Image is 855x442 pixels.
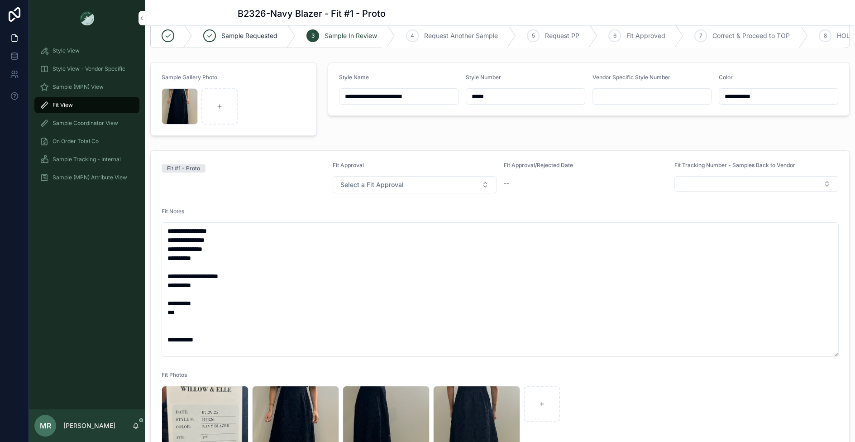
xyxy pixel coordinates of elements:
span: Fit Tracking Number - Samples Back to Vendor [674,162,795,168]
span: MR [40,420,51,431]
span: Style Name [339,74,369,81]
a: Sample (MPN) Attribute View [34,169,139,186]
span: Correct & Proceed to TOP [712,31,790,40]
span: 6 [613,32,616,39]
span: Request PP [545,31,579,40]
span: Fit Approved [626,31,665,40]
span: Style Number [466,74,501,81]
a: Sample Tracking - Internal [34,151,139,168]
span: Sample (MPN) Attribute View [53,174,127,181]
span: 5 [532,32,535,39]
span: Sample Tracking - Internal [53,156,121,163]
div: Fit #1 - Proto [167,164,200,173]
p: [PERSON_NAME] [63,421,115,430]
a: Style View [34,43,139,59]
span: Style View - Vendor Specific [53,65,125,72]
a: Fit View [34,97,139,113]
a: Style View - Vendor Specific [34,61,139,77]
span: Fit Approval [333,162,364,168]
a: On Order Total Co [34,133,139,149]
span: Fit Notes [162,208,184,215]
span: On Order Total Co [53,138,99,145]
span: Sample Requested [221,31,277,40]
span: Sample (MPN) View [53,83,104,91]
span: Fit Approval/Rejected Date [504,162,573,168]
span: Fit Photos [162,371,187,378]
span: 8 [824,32,827,39]
span: Select a Fit Approval [340,180,404,189]
span: Style View [53,47,80,54]
a: Sample (MPN) View [34,79,139,95]
span: Fit View [53,101,73,109]
button: Select Button [674,176,838,192]
span: Color [719,74,733,81]
span: Vendor Specific Style Number [592,74,670,81]
a: Sample Coordinator View [34,115,139,131]
span: Sample In Review [325,31,377,40]
span: 3 [311,32,315,39]
span: 7 [699,32,702,39]
span: Sample Gallery Photo [162,74,217,81]
span: 4 [411,32,414,39]
span: Sample Coordinator View [53,120,118,127]
span: HOLD [837,31,855,40]
h1: B2326-Navy Blazer - Fit #1 - Proto [238,7,386,20]
div: scrollable content [29,36,145,197]
span: Request Another Sample [424,31,498,40]
button: Select Button [333,176,497,193]
img: App logo [80,11,94,25]
span: -- [504,179,509,188]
